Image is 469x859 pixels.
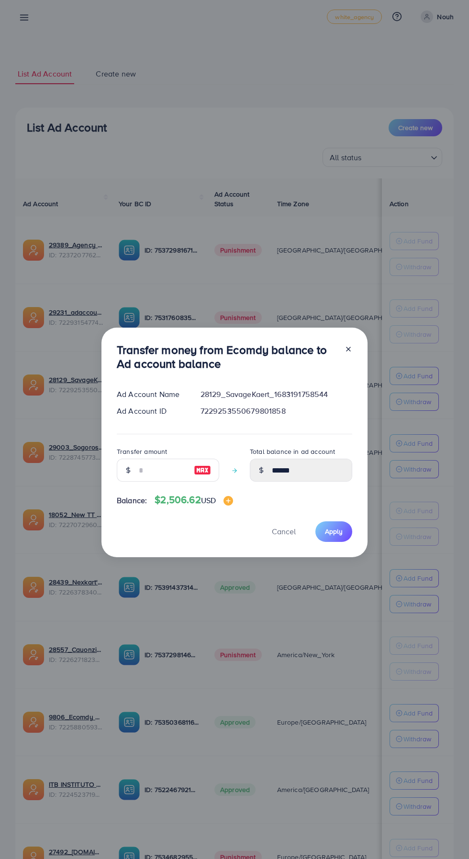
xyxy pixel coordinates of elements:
img: image [223,496,233,506]
div: 7229253550679801858 [193,406,360,417]
img: image [194,464,211,476]
span: Cancel [272,526,296,537]
h3: Transfer money from Ecomdy balance to Ad account balance [117,343,337,371]
label: Total balance in ad account [250,447,335,456]
iframe: Chat [428,816,462,852]
div: Ad Account Name [109,389,193,400]
div: 28129_SavageKaert_1683191758544 [193,389,360,400]
h4: $2,506.62 [155,494,233,506]
span: Apply [325,527,343,536]
span: Balance: [117,495,147,506]
div: Ad Account ID [109,406,193,417]
span: USD [201,495,216,506]
button: Cancel [260,521,308,542]
button: Apply [315,521,352,542]
label: Transfer amount [117,447,167,456]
